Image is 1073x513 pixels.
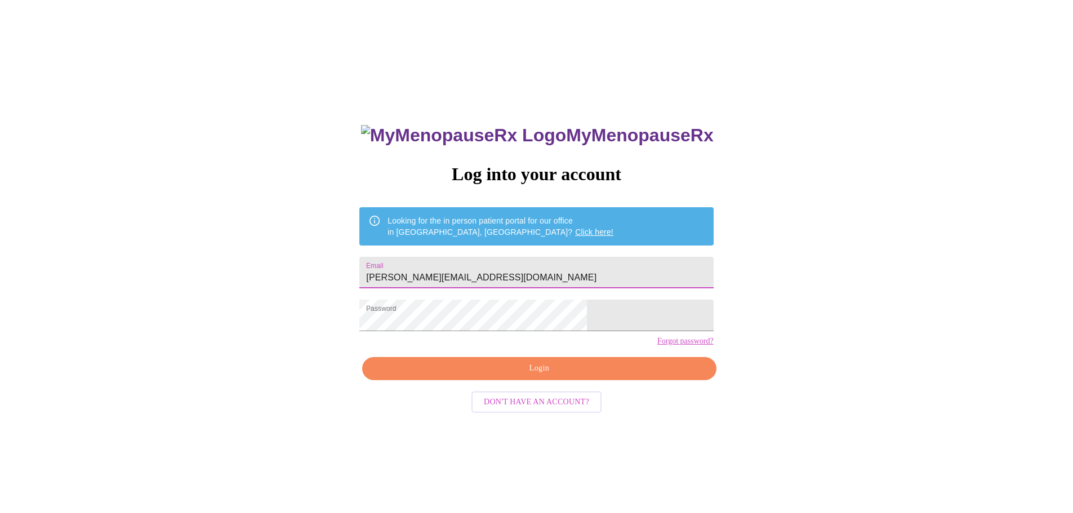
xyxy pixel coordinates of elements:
button: Don't have an account? [471,391,602,413]
span: Don't have an account? [484,395,589,409]
a: Click here! [575,227,613,237]
a: Don't have an account? [469,396,604,406]
div: Looking for the in person patient portal for our office in [GEOGRAPHIC_DATA], [GEOGRAPHIC_DATA]? [388,211,613,242]
img: MyMenopauseRx Logo [361,125,566,146]
h3: MyMenopauseRx [361,125,714,146]
span: Login [375,362,703,376]
a: Forgot password? [657,337,714,346]
h3: Log into your account [359,164,713,185]
button: Login [362,357,716,380]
